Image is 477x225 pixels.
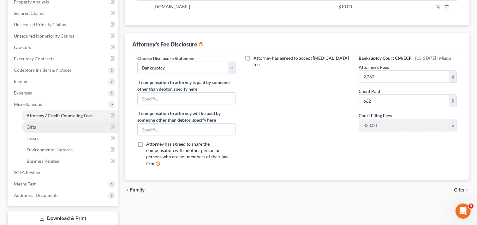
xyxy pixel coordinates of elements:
[359,95,449,107] input: 0.00
[9,42,118,53] a: Lawsuits
[14,181,36,186] span: Means Test
[9,19,118,30] a: Unsecured Priority Claims
[132,40,204,48] div: Attorney's Fee Disclosure
[339,4,352,9] span: $10.00
[14,45,31,50] span: Lawsuits
[9,167,118,178] a: SOFA Review
[27,136,39,141] span: Losses
[359,119,449,131] input: 0.00
[359,64,389,70] label: Attorney's Fees
[27,124,36,130] span: Gifts
[21,121,118,133] a: Gifts
[153,4,190,9] span: [DOMAIN_NAME]
[359,112,392,119] label: Court Filing Fees
[125,187,130,192] i: chevron_left
[21,155,118,167] a: Business Related
[137,110,236,123] label: If compensation to attorney will be paid by someone other than debtor, specify here
[21,133,118,144] a: Losses
[14,33,74,39] span: Unsecured Nonpriority Claims
[138,124,235,136] input: Specify...
[454,187,469,192] button: Gifts chevron_right
[415,55,451,61] span: [US_STATE] - Middle
[464,187,469,192] i: chevron_right
[254,55,349,67] span: Attorney has agreed to accept [MEDICAL_DATA] fees
[14,79,28,84] span: Income
[449,119,456,131] div: $
[21,110,118,121] a: Attorney / Credit Counseling Fees
[27,113,92,118] span: Attorney / Credit Counseling Fees
[130,187,145,192] span: Family
[137,79,236,92] label: If compensation to attorney is paid by someone other than debtor, specify here
[21,144,118,155] a: Environmental Hazards
[14,170,40,175] span: SOFA Review
[359,88,380,94] label: Client Paid
[456,204,471,219] iframe: Intercom live chat
[125,187,145,192] button: chevron_left Family
[449,95,456,107] div: $
[14,192,58,198] span: Additional Documents
[359,55,457,61] h6: Bankruptcy Court CM/ECF:
[359,71,449,83] input: 0.00
[9,8,118,19] a: Secured Claims
[14,10,44,16] span: Secured Claims
[9,53,118,64] a: Executory Contracts
[449,71,456,83] div: $
[14,101,42,107] span: Miscellaneous
[14,90,32,95] span: Expenses
[27,158,59,164] span: Business Related
[137,55,195,62] label: Choose Disclosure Statement
[454,187,464,192] span: Gifts
[14,22,66,27] span: Unsecured Priority Claims
[138,93,235,105] input: Specify...
[14,56,54,61] span: Executory Contracts
[27,147,73,152] span: Environmental Hazards
[9,30,118,42] a: Unsecured Nonpriority Claims
[468,204,474,209] span: 3
[14,67,71,73] span: Codebtors Insiders & Notices
[146,141,229,166] span: Attorney has agreed to share the compensation with another person or persons who are not members ...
